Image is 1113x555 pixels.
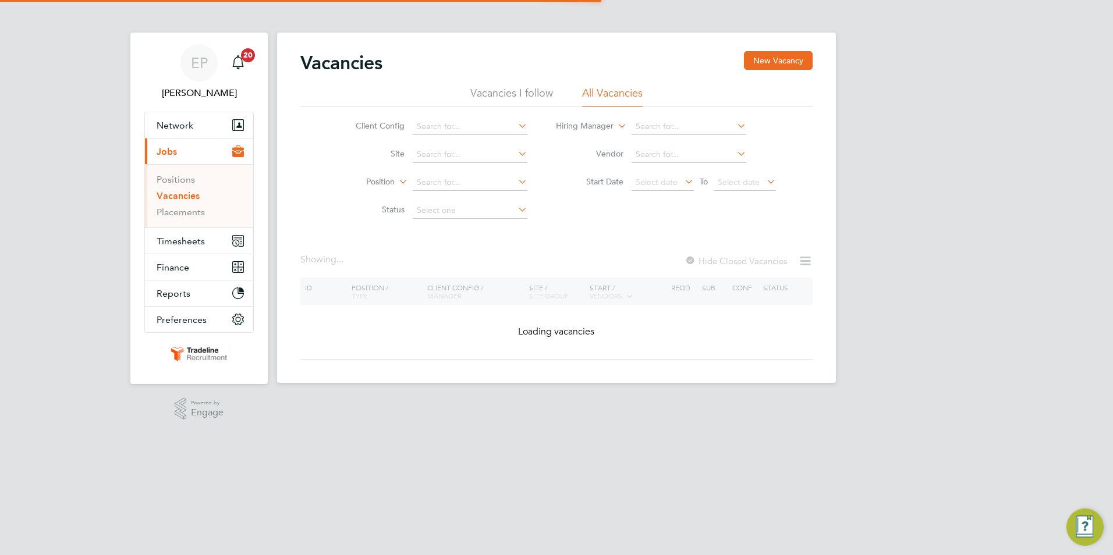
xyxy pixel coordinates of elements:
[241,48,255,62] span: 20
[157,190,200,201] a: Vacancies
[338,204,405,215] label: Status
[582,86,643,107] li: All Vacancies
[413,202,527,219] input: Select one
[470,86,553,107] li: Vacancies I follow
[556,176,623,187] label: Start Date
[338,148,405,159] label: Site
[696,174,711,189] span: To
[718,177,760,187] span: Select date
[145,138,253,164] button: Jobs
[685,255,787,266] label: Hide Closed Vacancies
[145,112,253,138] button: Network
[157,288,190,299] span: Reports
[547,120,614,132] label: Hiring Manager
[191,408,224,418] span: Engage
[338,120,405,131] label: Client Config
[157,174,195,185] a: Positions
[226,44,250,81] a: 20
[144,86,254,100] span: Emilija Pleskaite
[145,164,253,227] div: Jobs
[175,398,224,420] a: Powered byEngage
[556,148,623,159] label: Vendor
[300,254,346,266] div: Showing
[157,236,205,247] span: Timesheets
[145,254,253,280] button: Finance
[632,147,746,163] input: Search for...
[336,254,343,265] span: ...
[1066,508,1104,546] button: Engage Resource Center
[145,307,253,332] button: Preferences
[157,262,189,273] span: Finance
[632,119,746,135] input: Search for...
[191,398,224,408] span: Powered by
[144,44,254,100] a: EP[PERSON_NAME]
[157,120,193,131] span: Network
[157,314,207,325] span: Preferences
[744,51,813,70] button: New Vacancy
[130,33,268,384] nav: Main navigation
[144,344,254,363] a: Go to home page
[145,280,253,306] button: Reports
[157,207,205,218] a: Placements
[145,228,253,254] button: Timesheets
[300,51,382,74] h2: Vacancies
[157,146,177,157] span: Jobs
[413,175,527,191] input: Search for...
[413,119,527,135] input: Search for...
[413,147,527,163] input: Search for...
[328,176,395,188] label: Position
[169,344,229,363] img: tradelinerecruitment-logo-retina.png
[191,55,208,70] span: EP
[636,177,678,187] span: Select date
